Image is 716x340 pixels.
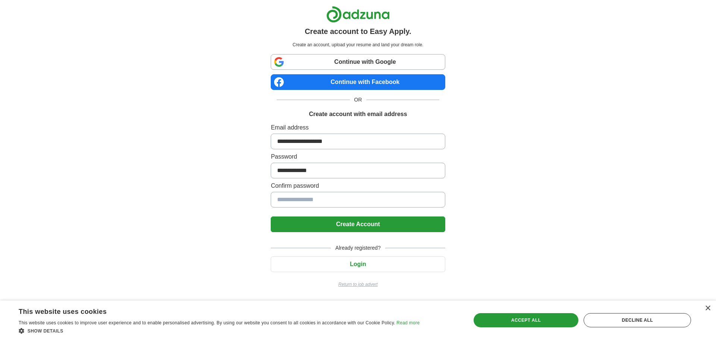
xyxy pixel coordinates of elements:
[272,41,443,48] p: Create an account, upload your resume and land your dream role.
[19,320,395,325] span: This website uses cookies to improve user experience and to enable personalised advertising. By u...
[19,327,420,334] div: Show details
[309,110,407,119] h1: Create account with email address
[584,313,691,327] div: Decline all
[271,123,445,132] label: Email address
[305,26,411,37] h1: Create account to Easy Apply.
[331,244,385,252] span: Already registered?
[271,261,445,267] a: Login
[705,306,710,311] div: Close
[396,320,420,325] a: Read more, opens a new window
[271,74,445,90] a: Continue with Facebook
[19,305,401,316] div: This website uses cookies
[28,328,63,334] span: Show details
[271,181,445,190] label: Confirm password
[271,152,445,161] label: Password
[271,216,445,232] button: Create Account
[271,54,445,70] a: Continue with Google
[474,313,579,327] div: Accept all
[326,6,390,23] img: Adzuna logo
[271,256,445,272] button: Login
[271,281,445,288] a: Return to job advert
[350,96,367,104] span: OR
